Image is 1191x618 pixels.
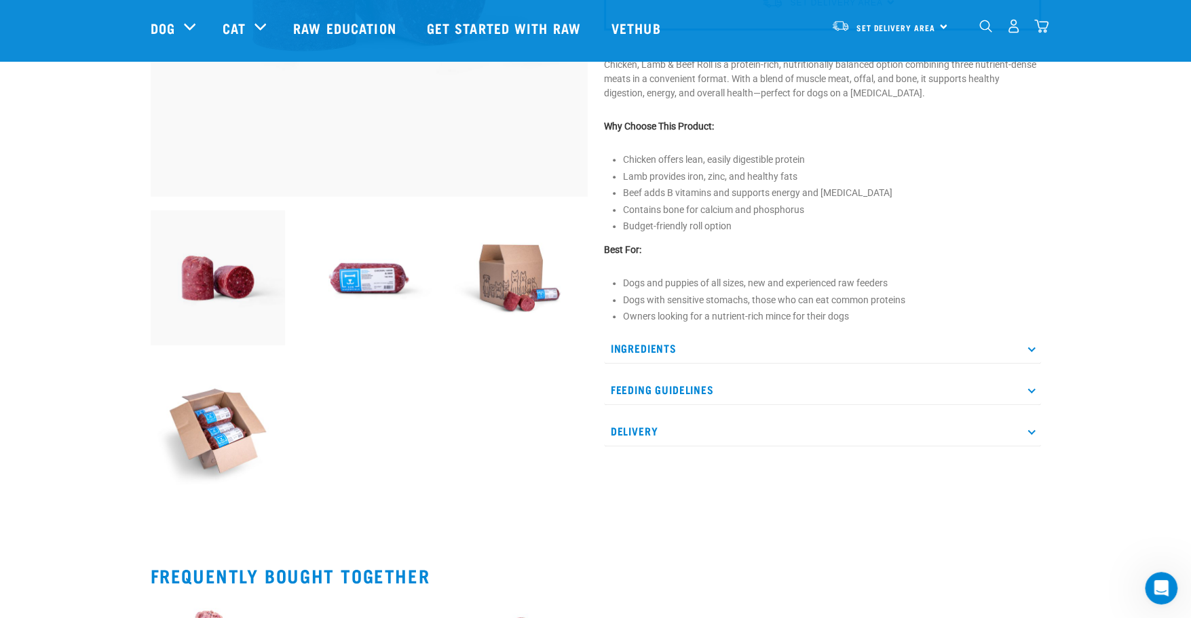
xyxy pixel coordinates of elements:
[623,276,1041,290] p: Dogs and puppies of all sizes, new and experienced raw feeders
[1145,572,1177,604] iframe: Intercom live chat
[604,121,714,132] strong: Why Choose This Product:
[223,18,246,38] a: Cat
[623,170,1041,184] p: Lamb provides iron, zinc, and healthy fats
[623,293,1041,307] p: Dogs with sensitive stomachs, those who can eat common proteins
[604,58,1041,100] p: Chicken, Lamb & Beef Roll is a protein-rich, nutritionally balanced option combining three nutrie...
[151,210,286,345] img: Raw Essentials Chicken Lamb Beef Bulk Minced Raw Dog Food Roll Unwrapped
[604,374,1041,405] p: Feeding Guidelines
[623,153,1041,167] p: Chicken offers lean, easily digestible protein
[623,309,1041,324] p: Owners looking for a nutrient-rich mince for their dogs
[413,1,598,55] a: Get started with Raw
[856,25,935,30] span: Set Delivery Area
[1006,19,1021,33] img: user.png
[604,244,641,255] strong: Best For:
[604,333,1041,364] p: Ingredients
[598,1,678,55] a: Vethub
[979,20,992,33] img: home-icon-1@2x.png
[604,416,1041,446] p: Delivery
[623,219,1041,233] p: Budget-friendly roll option
[623,186,1041,200] p: Beef adds B vitamins and supports energy and [MEDICAL_DATA]
[151,18,175,38] a: Dog
[831,20,850,32] img: van-moving.png
[280,1,413,55] a: Raw Education
[1034,19,1048,33] img: home-icon@2x.png
[151,364,286,499] img: Raw Essentials Raw Dog Food Bulk Affordable Roll Box
[453,210,588,345] img: Raw Essentials Bulk 10kg Raw Dog Food Roll Box
[151,565,1041,586] h2: Frequently bought together
[623,203,1041,217] p: Contains bone for calcium and phosphorus
[301,210,436,345] img: Raw Essentials Chicken Lamb Beef Bulk Minced Raw Dog Food Roll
